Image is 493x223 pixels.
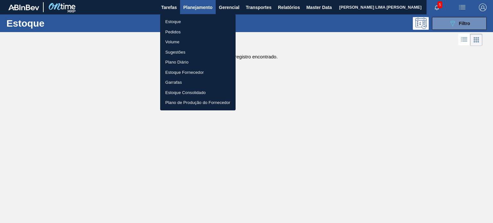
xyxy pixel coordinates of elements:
a: Estoque Fornecedor [160,67,236,78]
a: Sugestões [160,47,236,57]
a: Estoque [160,17,236,27]
a: Garrafas [160,77,236,88]
a: Volume [160,37,236,47]
a: Plano Diário [160,57,236,67]
a: Plano de Produção do Fornecedor [160,98,236,108]
a: Estoque Consolidado [160,88,236,98]
a: Pedidos [160,27,236,37]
